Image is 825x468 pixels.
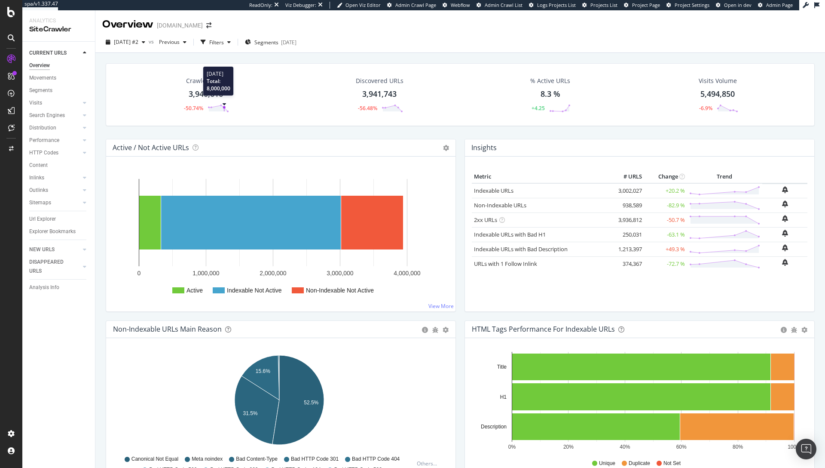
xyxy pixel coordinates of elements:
[472,325,615,333] div: HTML Tags Performance for Indexable URLs
[29,283,89,292] a: Analysis Info
[508,444,516,450] text: 0%
[610,256,644,271] td: 374,367
[184,105,203,112] div: -50.74%
[29,186,80,195] a: Outlinks
[644,170,687,183] th: Change
[209,39,224,46] div: Filters
[801,327,807,333] div: gear
[699,77,737,85] div: Visits Volume
[29,123,80,132] a: Distribution
[781,327,787,333] div: circle-info
[29,161,89,170] a: Content
[610,212,644,227] td: 3,936,812
[629,460,650,467] span: Duplicate
[699,105,712,112] div: -6.9%
[29,136,80,145] a: Performance
[782,259,788,266] div: bell-plus
[131,456,178,463] span: Canonical Not Equal
[29,161,48,170] div: Content
[29,283,59,292] div: Analysis Info
[327,270,353,277] text: 3,000,000
[29,111,80,120] a: Search Engines
[29,148,58,157] div: HTTP Codes
[472,352,804,452] svg: A chart.
[500,394,507,400] text: H1
[541,89,560,100] div: 8.3 %
[624,2,660,9] a: Project Page
[156,35,190,49] button: Previous
[29,245,80,254] a: NEW URLS
[687,170,762,183] th: Trend
[29,99,80,108] a: Visits
[29,49,80,58] a: CURRENT URLS
[29,123,56,132] div: Distribution
[676,444,687,450] text: 60%
[788,444,801,450] text: 100%
[29,148,80,157] a: HTTP Codes
[352,456,400,463] span: Bad HTTP Code 404
[281,39,296,46] div: [DATE]
[610,242,644,256] td: 1,213,397
[113,142,189,154] h4: Active / Not Active URLs
[700,89,735,100] div: 5,494,850
[422,327,428,333] div: circle-info
[530,77,570,85] div: % Active URLs
[497,364,507,370] text: Title
[358,105,377,112] div: -56.48%
[29,215,89,224] a: Url Explorer
[304,400,318,406] text: 52.5%
[477,2,522,9] a: Admin Crawl List
[632,2,660,8] span: Project Page
[102,35,149,49] button: [DATE] #2
[113,325,222,333] div: Non-Indexable URLs Main Reason
[644,242,687,256] td: +49.3 %
[620,444,630,450] text: 40%
[192,456,223,463] span: Meta noindex
[481,424,507,430] text: Description
[474,201,526,209] a: Non-Indexable URLs
[206,22,211,28] div: arrow-right-arrow-left
[782,200,788,207] div: bell-plus
[474,260,537,268] a: URLs with 1 Follow Inlink
[29,227,76,236] div: Explorer Bookmarks
[337,2,381,9] a: Open Viz Editor
[417,460,441,467] div: Others...
[29,99,42,108] div: Visits
[29,215,56,224] div: Url Explorer
[563,444,574,450] text: 20%
[791,327,797,333] div: bug
[796,439,816,459] div: Open Intercom Messenger
[157,21,203,30] div: [DOMAIN_NAME]
[675,2,709,8] span: Project Settings
[29,227,89,236] a: Explorer Bookmarks
[590,2,617,8] span: Projects List
[113,170,449,305] div: A chart.
[537,2,576,8] span: Logs Projects List
[610,170,644,183] th: # URLS
[29,61,50,70] div: Overview
[387,2,436,9] a: Admin Crawl Page
[766,2,793,8] span: Admin Page
[236,456,278,463] span: Bad Content-Type
[394,270,420,277] text: 4,000,000
[137,270,141,277] text: 0
[663,460,681,467] span: Not Set
[724,2,752,8] span: Open in dev
[432,327,438,333] div: bug
[189,89,223,100] div: 3,940,616
[733,444,743,450] text: 80%
[29,17,88,25] div: Analytics
[443,2,470,9] a: Webflow
[29,245,55,254] div: NEW URLS
[474,245,568,253] a: Indexable URLs with Bad Description
[443,145,449,151] i: Options
[644,183,687,198] td: +20.2 %
[471,142,497,154] h4: Insights
[644,227,687,242] td: -63.1 %
[241,35,300,49] button: Segments[DATE]
[291,456,339,463] span: Bad HTTP Code 301
[29,186,48,195] div: Outlinks
[782,244,788,251] div: bell-plus
[197,35,234,49] button: Filters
